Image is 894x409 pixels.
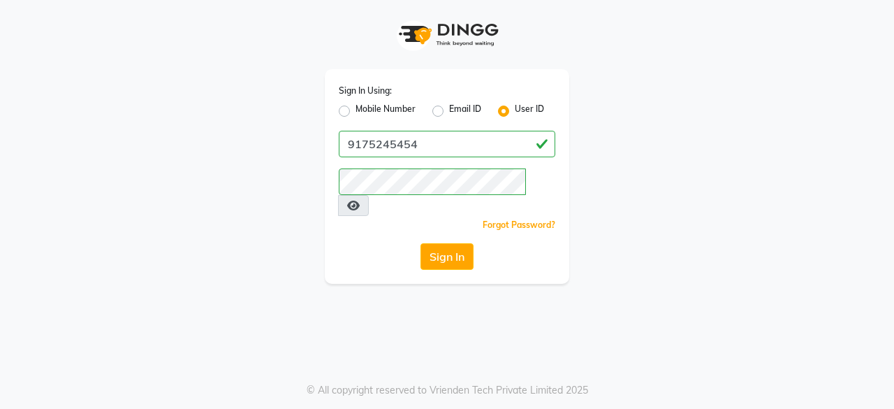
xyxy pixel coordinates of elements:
[339,131,555,157] input: Username
[483,220,555,230] a: Forgot Password?
[420,243,474,270] button: Sign In
[339,85,392,97] label: Sign In Using:
[339,168,526,195] input: Username
[391,14,503,55] img: logo1.svg
[515,103,544,120] label: User ID
[449,103,481,120] label: Email ID
[356,103,416,120] label: Mobile Number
